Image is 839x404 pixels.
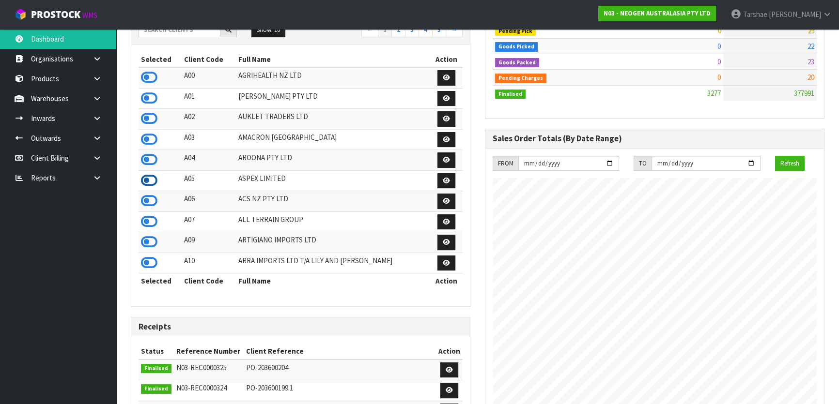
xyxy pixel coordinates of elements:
span: PO-203600204 [246,363,288,372]
span: 22 [808,42,814,51]
button: Refresh [775,156,805,171]
span: 3277 [707,89,721,98]
a: 2 [391,22,405,38]
td: AMACRON [GEOGRAPHIC_DATA] [236,129,430,150]
th: Full Name [236,273,430,289]
span: Pending Charges [495,74,546,83]
a: 3 [405,22,419,38]
nav: Page navigation [308,22,463,39]
input: Search clients [139,22,220,37]
span: ProStock [31,8,80,21]
div: FROM [493,156,518,171]
span: N03-REC0000324 [176,383,227,392]
a: 1 [378,22,392,38]
th: Full Name [236,52,430,67]
td: AUKLET TRADERS LTD [236,109,430,130]
a: 5 [432,22,446,38]
span: 23 [808,57,814,66]
th: Action [430,52,463,67]
span: 0 [717,73,721,82]
td: AROONA PTY LTD [236,150,430,171]
td: A09 [182,232,235,253]
span: Goods Packed [495,58,539,68]
td: ALL TERRAIN GROUP [236,211,430,232]
h3: Sales Order Totals (By Date Range) [493,134,817,143]
td: A07 [182,211,235,232]
h3: Receipts [139,322,463,331]
td: A03 [182,129,235,150]
span: PO-203600199.1 [246,383,293,392]
td: A06 [182,191,235,212]
th: Selected [139,273,182,289]
a: N03 - NEOGEN AUSTRALASIA PTY LTD [598,6,716,21]
small: WMS [82,11,97,20]
span: Tarshae [743,10,767,19]
img: cube-alt.png [15,8,27,20]
td: AGRIHEALTH NZ LTD [236,67,430,88]
strong: N03 - NEOGEN AUSTRALASIA PTY LTD [604,9,711,17]
span: N03-REC0000325 [176,363,227,372]
td: A02 [182,109,235,130]
span: Goods Picked [495,42,538,52]
a: → [446,22,463,38]
th: Reference Number [174,344,244,359]
th: Status [139,344,174,359]
td: ARRA IMPORTS LTD T/A LILY AND [PERSON_NAME] [236,253,430,273]
span: 23 [808,26,814,35]
th: Selected [139,52,182,67]
span: 0 [717,26,721,35]
th: Client Code [182,52,235,67]
span: 0 [717,57,721,66]
span: Finalised [141,384,171,394]
th: Client Code [182,273,235,289]
span: [PERSON_NAME] [769,10,821,19]
td: [PERSON_NAME] PTY LTD [236,88,430,109]
td: A04 [182,150,235,171]
td: ASPEX LIMITED [236,170,430,191]
span: Pending Pick [495,27,536,36]
span: Finalised [495,90,526,99]
span: 20 [808,73,814,82]
th: Action [430,273,463,289]
td: A00 [182,67,235,88]
td: A10 [182,253,235,273]
td: A01 [182,88,235,109]
button: Show: 10 [251,22,285,38]
td: ACS NZ PTY LTD [236,191,430,212]
td: A05 [182,170,235,191]
td: ARTIGIANO IMPORTS LTD [236,232,430,253]
span: 0 [717,42,721,51]
span: Finalised [141,364,171,374]
th: Client Reference [244,344,435,359]
a: ← [361,22,378,38]
th: Action [435,344,463,359]
a: 4 [419,22,433,38]
div: TO [634,156,652,171]
span: 377991 [794,89,814,98]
